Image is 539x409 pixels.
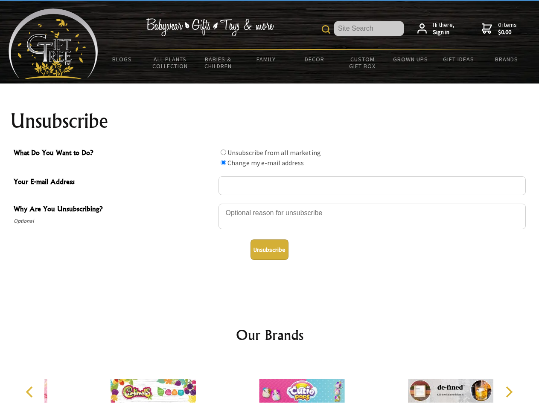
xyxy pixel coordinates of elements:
[146,18,274,36] img: Babywear - Gifts - Toys & more
[290,50,338,68] a: Decor
[14,216,214,226] span: Optional
[483,50,531,68] a: Brands
[242,50,291,68] a: Family
[334,21,404,36] input: Site Search
[14,147,214,160] span: What Do You Want to Do?
[482,21,517,36] a: 0 items$0.00
[146,50,195,75] a: All Plants Collection
[17,325,522,345] h2: Our Brands
[433,21,455,36] span: Hi there,
[219,204,526,229] textarea: Why Are You Unsubscribing?
[322,25,330,34] img: product search
[227,148,321,157] label: Unsubscribe from all marketing
[251,239,288,260] button: Unsubscribe
[434,50,483,68] a: Gift Ideas
[338,50,387,75] a: Custom Gift Box
[221,150,226,155] input: What Do You Want to Do?
[498,29,517,36] strong: $0.00
[9,9,98,79] img: Babyware - Gifts - Toys and more...
[21,383,40,401] button: Previous
[433,29,455,36] strong: Sign in
[10,111,529,131] h1: Unsubscribe
[499,383,518,401] button: Next
[219,176,526,195] input: Your E-mail Address
[98,50,146,68] a: BLOGS
[498,21,517,36] span: 0 items
[14,176,214,189] span: Your E-mail Address
[194,50,242,75] a: Babies & Children
[417,21,455,36] a: Hi there,Sign in
[386,50,434,68] a: Grown Ups
[14,204,214,216] span: Why Are You Unsubscribing?
[227,158,304,167] label: Change my e-mail address
[221,160,226,165] input: What Do You Want to Do?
